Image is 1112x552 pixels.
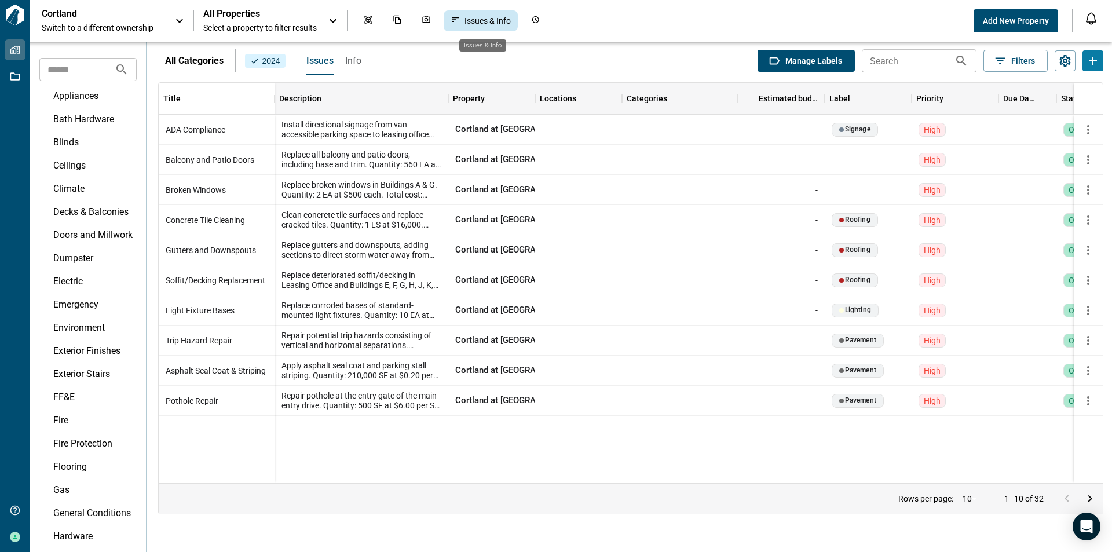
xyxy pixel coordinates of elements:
span: Open [1069,365,1088,376]
div: Property [453,83,485,115]
span: high [924,154,941,166]
span: high [924,184,941,196]
div: Job History [524,10,547,31]
div: Exterior Finishes [53,344,134,358]
div: Roofing [839,216,870,224]
div: Signage [839,126,870,133]
button: Sort [1036,90,1052,107]
span: Concrete Tile Cleaning [166,214,245,226]
button: Sort [850,90,866,107]
span: Replace corroded bases of standard-mounted light fixtures. Quantity: 10 EA at $200 each. Total co... [281,301,441,320]
div: General Conditions [53,506,134,520]
div: Asset View [357,10,380,31]
span: Asphalt Seal Coat & Striping [166,365,266,376]
span: Open [1069,184,1088,196]
span: - [815,124,818,136]
div: Fire [53,414,134,427]
div: Emergency [53,298,134,312]
div: Status [1061,83,1085,115]
div: base tabs [295,47,361,75]
span: - [815,335,818,346]
span: Select a property to filter results [203,22,317,34]
div: Description [279,83,321,115]
span: Pothole Repair [166,395,218,407]
span: Open [1069,214,1088,226]
div: Open Intercom Messenger [1073,513,1100,540]
span: - [815,154,818,166]
span: high [924,365,941,376]
span: high [924,214,941,226]
span: Open [1069,305,1088,316]
div: Pavement [839,367,876,374]
span: - [815,305,818,316]
button: 2024 [245,54,286,68]
span: Open [1069,244,1088,256]
div: Cortland at [GEOGRAPHIC_DATA] [448,326,535,356]
div: Issues & Info [459,39,506,52]
div: FF&E [53,390,134,404]
div: Issues & Info [444,10,518,31]
span: high [924,244,941,256]
span: 2024 [250,55,281,67]
span: Info [345,55,361,67]
div: Label [829,83,850,115]
div: Photos [415,10,438,31]
span: Filters [1011,55,1035,67]
div: Flooring [53,460,134,474]
span: Clean concrete tile surfaces and replace cracked tiles. Quantity: 1 LS at $16,000. Total cost: $1... [281,210,441,230]
div: Pavement [839,397,876,404]
div: Locations [540,83,576,115]
div: Cortland at [GEOGRAPHIC_DATA] [448,356,535,386]
button: Go to next page [1078,487,1102,510]
div: Cortland at [GEOGRAPHIC_DATA] [448,265,535,295]
div: Label [825,83,912,115]
div: Estimated budget [759,83,820,115]
div: Fire Protection [53,437,134,451]
span: high [924,305,941,316]
span: Balcony and Patio Doors [166,154,254,166]
span: Repair potential trip hazards consisting of vertical and horizontal separations. Quantity: 4 EA a... [281,331,441,350]
span: high [924,275,941,286]
span: Gutters and Downspouts [166,244,256,256]
div: Priority [916,83,943,115]
span: All Properties [203,8,317,20]
span: - [815,395,818,407]
div: Roofing [839,276,870,284]
div: Locations [535,83,622,115]
span: Install directional signage from van accessible parking space to leasing office accessible entran... [281,120,441,140]
span: ADA Compliance [166,124,225,136]
span: - [815,244,818,256]
div: Due Date [1003,83,1036,115]
button: Sort [943,90,960,107]
span: - [815,214,818,226]
div: Roofing [839,246,870,254]
div: Documents [386,10,409,31]
div: Cortland at [GEOGRAPHIC_DATA] [448,386,535,416]
span: - [815,365,818,376]
span: Issues & Info [464,15,511,27]
button: Filters [983,50,1048,72]
span: Replace all balcony and patio doors, including base and trim. Quantity: 560 EA at $165 each. Tota... [281,150,441,170]
div: Appliances [53,89,134,103]
div: Due Date [998,83,1056,115]
span: Replace deteriorated soffit/decking in Leasing Office and Buildings E, F, G, H, J, K, M, & T. Qua... [281,270,441,290]
div: Environment [53,321,134,335]
div: Cortland at [GEOGRAPHIC_DATA] [448,145,535,175]
div: Lighting [839,306,871,314]
span: Open [1069,335,1088,346]
span: Issues [306,55,334,67]
span: high [924,395,941,407]
p: 1–10 of 32 [1004,495,1044,503]
div: Categories [622,83,738,115]
div: Cortland at [GEOGRAPHIC_DATA] [448,235,535,265]
div: Exterior Stairs [53,367,134,381]
span: Open [1069,395,1088,407]
span: Soffit/Decking Replacement [166,275,265,286]
div: Title [163,83,181,115]
div: 10 [958,491,986,507]
div: Cortland at [GEOGRAPHIC_DATA] [448,175,535,205]
button: Add Issues or Info [1082,50,1103,71]
span: Open [1069,275,1088,286]
div: Categories [627,83,667,115]
div: Priority [912,83,998,115]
